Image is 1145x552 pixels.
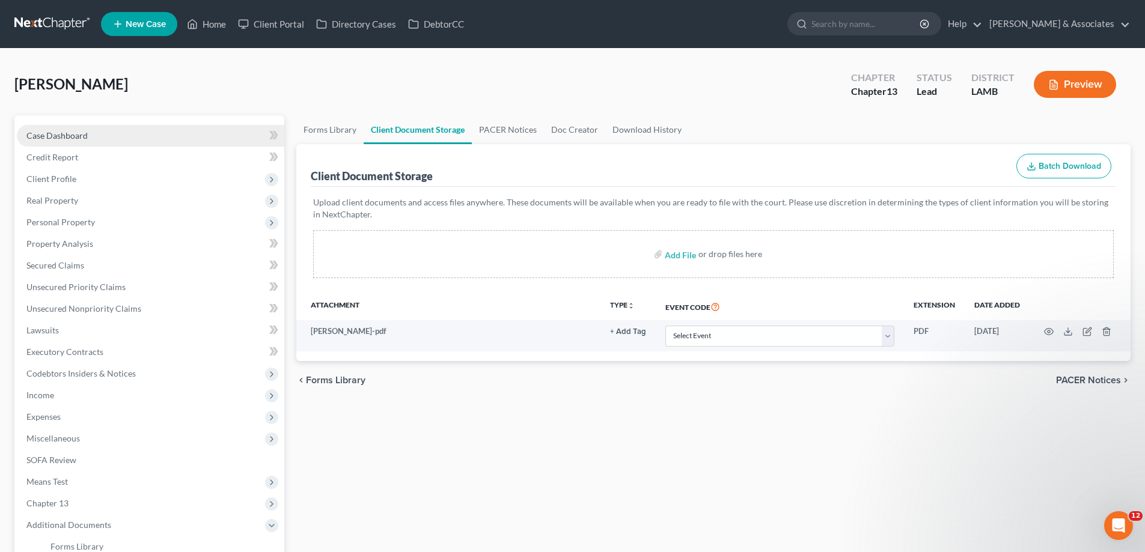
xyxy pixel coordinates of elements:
[965,320,1030,351] td: [DATE]
[627,302,635,309] i: unfold_more
[311,169,433,183] div: Client Document Storage
[698,248,762,260] div: or drop files here
[26,325,59,335] span: Lawsuits
[17,449,284,471] a: SOFA Review
[26,130,88,141] span: Case Dashboard
[232,13,310,35] a: Client Portal
[296,375,365,385] button: chevron_left Forms Library
[17,125,284,147] a: Case Dashboard
[472,115,544,144] a: PACER Notices
[26,347,103,357] span: Executory Contracts
[26,411,61,422] span: Expenses
[126,20,166,29] span: New Case
[983,13,1130,35] a: [PERSON_NAME] & Associates
[1121,375,1131,385] i: chevron_right
[942,13,982,35] a: Help
[887,85,897,97] span: 13
[14,75,128,93] span: [PERSON_NAME]
[26,282,126,292] span: Unsecured Priority Claims
[296,320,600,351] td: [PERSON_NAME]-pdf
[306,375,365,385] span: Forms Library
[364,115,472,144] a: Client Document Storage
[296,115,364,144] a: Forms Library
[917,85,952,99] div: Lead
[965,293,1030,320] th: Date added
[851,85,897,99] div: Chapter
[1039,161,1101,171] span: Batch Download
[610,328,646,336] button: + Add Tag
[26,433,80,443] span: Miscellaneous
[904,320,965,351] td: PDF
[811,13,921,35] input: Search by name...
[50,541,103,551] span: Forms Library
[1056,375,1131,385] button: PACER Notices chevron_right
[917,71,952,85] div: Status
[1056,375,1121,385] span: PACER Notices
[1104,511,1133,540] iframe: Intercom live chat
[1016,154,1111,179] button: Batch Download
[17,320,284,341] a: Lawsuits
[1129,511,1143,521] span: 12
[310,13,402,35] a: Directory Cases
[313,196,1114,220] p: Upload client documents and access files anywhere. These documents will be available when you are...
[17,255,284,276] a: Secured Claims
[26,217,95,227] span: Personal Property
[26,476,68,487] span: Means Test
[26,498,69,508] span: Chapter 13
[17,233,284,255] a: Property Analysis
[181,13,232,35] a: Home
[904,293,965,320] th: Extension
[26,368,136,378] span: Codebtors Insiders & Notices
[26,238,93,249] span: Property Analysis
[17,341,284,363] a: Executory Contracts
[26,455,76,465] span: SOFA Review
[851,71,897,85] div: Chapter
[26,260,84,270] span: Secured Claims
[402,13,470,35] a: DebtorCC
[605,115,689,144] a: Download History
[296,293,600,320] th: Attachment
[26,520,111,530] span: Additional Documents
[17,147,284,168] a: Credit Report
[1034,71,1116,98] button: Preview
[544,115,605,144] a: Doc Creator
[26,195,78,205] span: Real Property
[971,71,1015,85] div: District
[26,303,141,314] span: Unsecured Nonpriority Claims
[17,298,284,320] a: Unsecured Nonpriority Claims
[26,390,54,400] span: Income
[971,85,1015,99] div: LAMB
[17,276,284,298] a: Unsecured Priority Claims
[610,302,635,309] button: TYPEunfold_more
[610,326,646,337] a: + Add Tag
[656,293,904,320] th: Event Code
[26,152,78,162] span: Credit Report
[296,375,306,385] i: chevron_left
[26,174,76,184] span: Client Profile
